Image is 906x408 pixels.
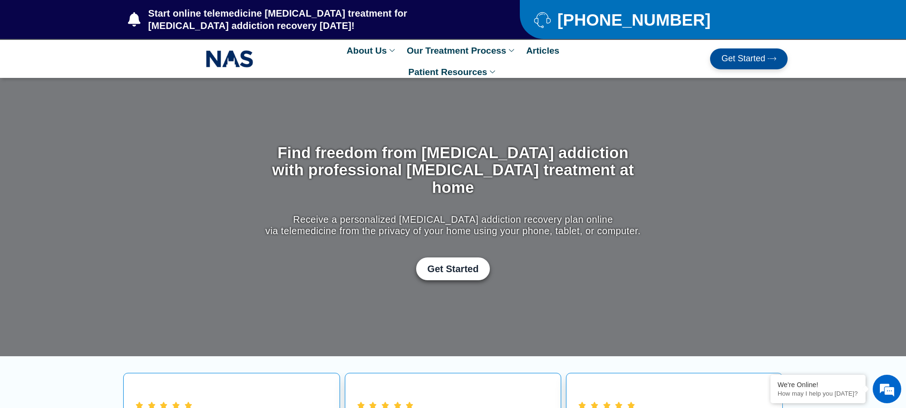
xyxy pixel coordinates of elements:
[263,214,643,237] p: Receive a personalized [MEDICAL_DATA] addiction recovery plan online via telemedicine from the pr...
[778,381,858,389] div: We're Online!
[404,61,503,83] a: Patient Resources
[128,7,482,32] a: Start online telemedicine [MEDICAL_DATA] treatment for [MEDICAL_DATA] addiction recovery [DATE]!
[721,54,765,64] span: Get Started
[534,11,764,28] a: [PHONE_NUMBER]
[555,14,711,26] span: [PHONE_NUMBER]
[416,257,490,280] a: Get Started
[263,144,643,196] h1: Find freedom from [MEDICAL_DATA] addiction with professional [MEDICAL_DATA] treatment at home
[710,48,788,69] a: Get Started
[521,40,564,61] a: Articles
[778,390,858,397] p: How may I help you today?
[402,40,521,61] a: Our Treatment Process
[342,40,402,61] a: About Us
[206,48,253,70] img: NAS_email_signature-removebg-preview.png
[146,7,482,32] span: Start online telemedicine [MEDICAL_DATA] treatment for [MEDICAL_DATA] addiction recovery [DATE]!
[263,257,643,280] div: Get Started with Suboxone Treatment by filling-out this new patient packet form
[428,263,479,275] span: Get Started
